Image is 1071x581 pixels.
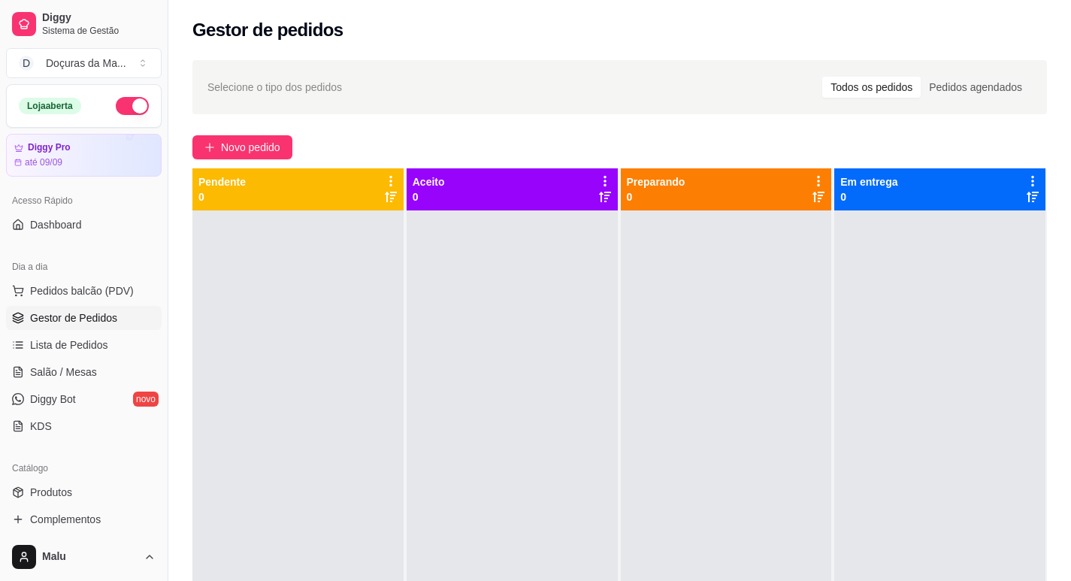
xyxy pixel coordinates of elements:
span: Malu [42,550,138,564]
p: 0 [413,189,445,204]
button: Malu [6,539,162,575]
button: Pedidos balcão (PDV) [6,279,162,303]
p: 0 [198,189,246,204]
span: Pedidos balcão (PDV) [30,283,134,298]
article: até 09/09 [25,156,62,168]
p: Aceito [413,174,445,189]
span: Complementos [30,512,101,527]
a: Diggy Botnovo [6,387,162,411]
span: plus [204,142,215,153]
span: Produtos [30,485,72,500]
div: Doçuras da Ma ... [46,56,126,71]
span: Gestor de Pedidos [30,310,117,325]
a: Lista de Pedidos [6,333,162,357]
article: Diggy Pro [28,142,71,153]
div: Dia a dia [6,255,162,279]
span: D [19,56,34,71]
button: Alterar Status [116,97,149,115]
span: KDS [30,419,52,434]
span: Salão / Mesas [30,365,97,380]
a: Gestor de Pedidos [6,306,162,330]
a: Complementos [6,507,162,531]
span: Diggy [42,11,156,25]
span: Novo pedido [221,139,280,156]
a: Salão / Mesas [6,360,162,384]
div: Todos os pedidos [822,77,921,98]
p: Preparando [627,174,685,189]
span: Sistema de Gestão [42,25,156,37]
button: Select a team [6,48,162,78]
a: DiggySistema de Gestão [6,6,162,42]
div: Catálogo [6,456,162,480]
div: Pedidos agendados [921,77,1030,98]
a: Diggy Proaté 09/09 [6,134,162,177]
p: 0 [840,189,897,204]
a: KDS [6,414,162,438]
span: Lista de Pedidos [30,337,108,353]
h2: Gestor de pedidos [192,18,343,42]
span: Diggy Bot [30,392,76,407]
span: Dashboard [30,217,82,232]
p: Em entrega [840,174,897,189]
p: Pendente [198,174,246,189]
div: Loja aberta [19,98,81,114]
button: Novo pedido [192,135,292,159]
div: Acesso Rápido [6,189,162,213]
p: 0 [627,189,685,204]
a: Produtos [6,480,162,504]
span: Selecione o tipo dos pedidos [207,79,342,95]
a: Dashboard [6,213,162,237]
